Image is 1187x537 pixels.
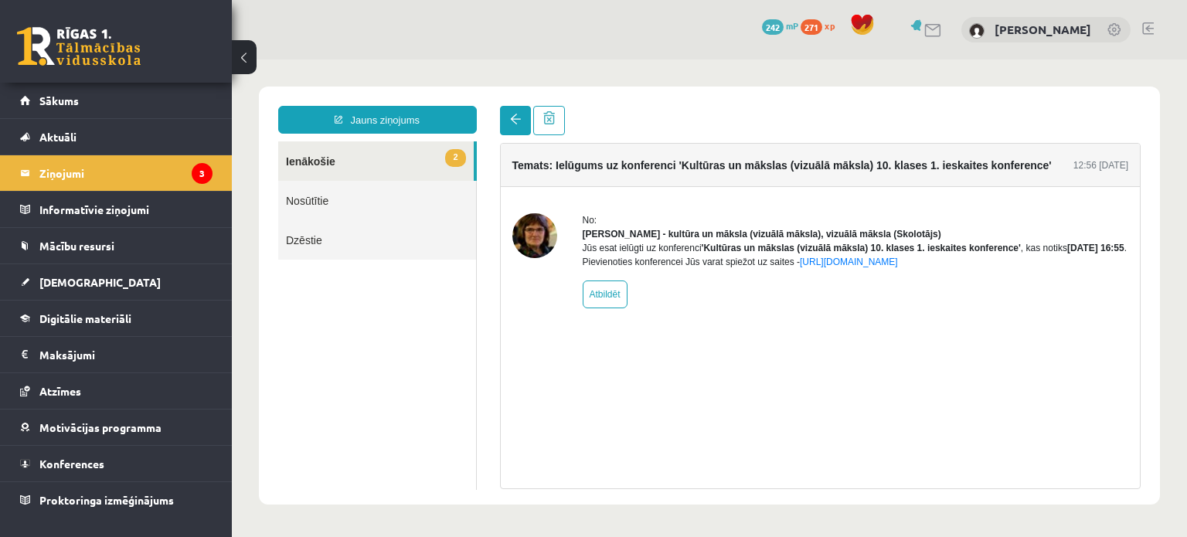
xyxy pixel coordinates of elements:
[20,301,213,336] a: Digitālie materiāli
[46,121,244,161] a: Nosūtītie
[20,192,213,227] a: Informatīvie ziņojumi
[835,183,893,194] b: [DATE] 16:55
[39,239,114,253] span: Mācību resursi
[39,155,213,191] legend: Ziņojumi
[995,22,1091,37] a: [PERSON_NAME]
[39,275,161,289] span: [DEMOGRAPHIC_DATA]
[969,23,985,39] img: Helēna Tīna Dubrovska
[351,154,897,168] div: No:
[17,27,141,66] a: Rīgas 1. Tālmācības vidusskola
[801,19,822,35] span: 271
[39,384,81,398] span: Atzīmes
[39,337,213,372] legend: Maksājumi
[39,192,213,227] legend: Informatīvie ziņojumi
[281,154,325,199] img: Ilze Kolka - kultūra un māksla (vizuālā māksla), vizuālā māksla
[20,228,213,263] a: Mācību resursi
[351,169,709,180] strong: [PERSON_NAME] - kultūra un māksla (vizuālā māksla), vizuālā māksla (Skolotājs)
[20,482,213,518] a: Proktoringa izmēģinājums
[20,410,213,445] a: Motivācijas programma
[801,19,842,32] a: 271 xp
[351,221,396,249] a: Atbildēt
[351,182,897,209] div: Jūs esat ielūgti uz konferenci , kas notiks . Pievienoties konferencei Jūs varat spiežot uz saites -
[20,155,213,191] a: Ziņojumi3
[825,19,835,32] span: xp
[46,161,244,200] a: Dzēstie
[39,311,131,325] span: Digitālie materiāli
[842,99,896,113] div: 12:56 [DATE]
[281,100,820,112] h4: Temats: Ielūgums uz konferenci 'Kultūras un mākslas (vizuālā māksla) 10. klases 1. ieskaites konf...
[46,46,245,74] a: Jauns ziņojums
[192,163,213,184] i: 3
[568,197,666,208] a: [URL][DOMAIN_NAME]
[39,493,174,507] span: Proktoringa izmēģinājums
[39,457,104,471] span: Konferences
[39,420,162,434] span: Motivācijas programma
[20,119,213,155] a: Aktuāli
[39,93,79,107] span: Sākums
[786,19,798,32] span: mP
[20,446,213,481] a: Konferences
[20,83,213,118] a: Sākums
[20,264,213,300] a: [DEMOGRAPHIC_DATA]
[20,337,213,372] a: Maksājumi
[20,373,213,409] a: Atzīmes
[762,19,784,35] span: 242
[39,130,77,144] span: Aktuāli
[213,90,233,107] span: 2
[762,19,798,32] a: 242 mP
[46,82,242,121] a: 2Ienākošie
[470,183,789,194] b: 'Kultūras un mākslas (vizuālā māksla) 10. klases 1. ieskaites konference'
